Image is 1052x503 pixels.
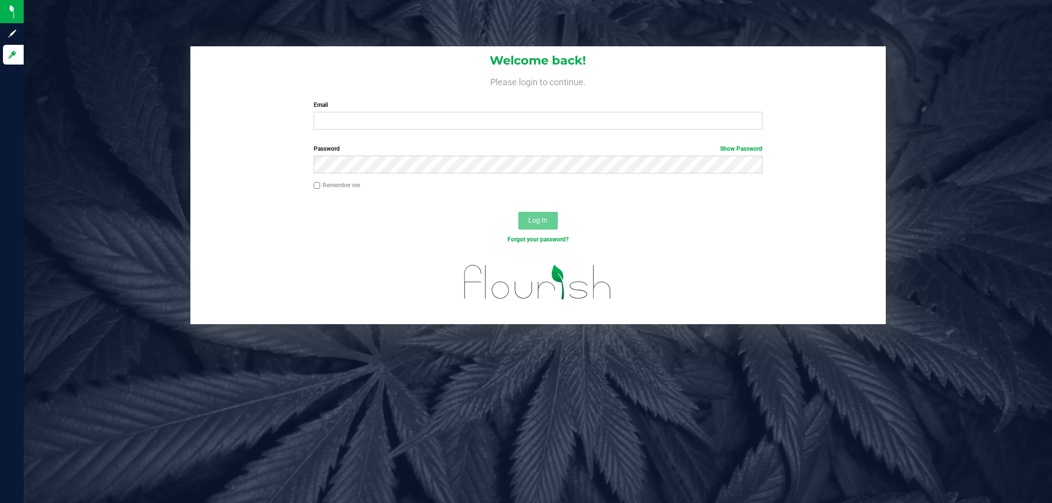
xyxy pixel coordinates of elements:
[314,145,340,152] span: Password
[314,101,762,109] label: Email
[7,29,17,38] inline-svg: Sign up
[190,75,886,87] h4: Please login to continue.
[528,216,547,224] span: Log In
[314,181,360,190] label: Remember me
[720,145,762,152] a: Show Password
[518,212,558,230] button: Log In
[451,254,625,310] img: flourish_logo.svg
[508,236,569,243] a: Forgot your password?
[190,54,886,67] h1: Welcome back!
[314,182,321,189] input: Remember me
[7,50,17,60] inline-svg: Log in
